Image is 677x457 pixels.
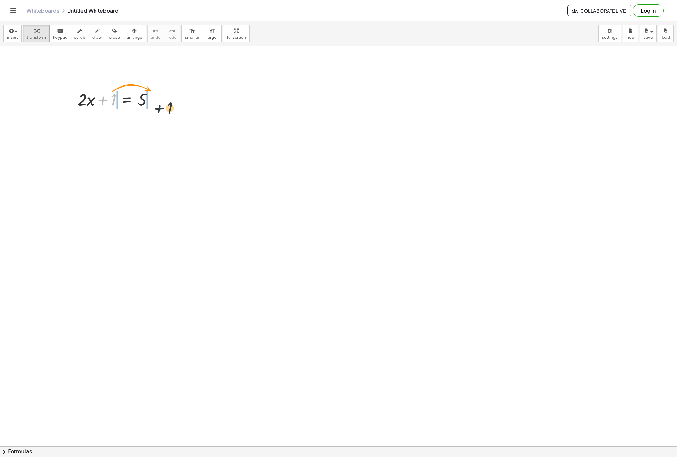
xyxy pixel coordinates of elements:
span: Collaborate Live [573,8,626,13]
button: scrub [71,25,89,42]
button: arrange [123,25,146,42]
span: save [643,35,653,40]
button: insert [3,25,22,42]
span: load [662,35,670,40]
span: settings [602,35,618,40]
span: smaller [185,35,200,40]
span: transform [27,35,46,40]
button: erase [105,25,123,42]
span: keypad [53,35,68,40]
button: Log in [633,4,664,17]
i: format_size [209,27,215,35]
a: Whiteboards [26,7,59,14]
i: undo [152,27,159,35]
button: settings [598,25,621,42]
button: Toggle navigation [8,5,18,16]
span: redo [168,35,176,40]
button: redoredo [164,25,180,42]
span: arrange [127,35,142,40]
span: new [626,35,635,40]
button: draw [89,25,106,42]
span: scrub [74,35,85,40]
button: load [658,25,674,42]
span: larger [206,35,218,40]
i: keyboard [57,27,63,35]
i: redo [169,27,175,35]
button: Collaborate Live [567,5,631,16]
button: format_sizelarger [203,25,222,42]
i: format_size [189,27,195,35]
button: fullscreen [223,25,249,42]
span: fullscreen [227,35,246,40]
button: new [623,25,638,42]
span: erase [109,35,120,40]
button: transform [23,25,50,42]
button: format_sizesmaller [181,25,203,42]
span: undo [151,35,161,40]
span: insert [7,35,18,40]
span: draw [92,35,102,40]
button: undoundo [147,25,164,42]
button: keyboardkeypad [49,25,71,42]
button: save [640,25,657,42]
